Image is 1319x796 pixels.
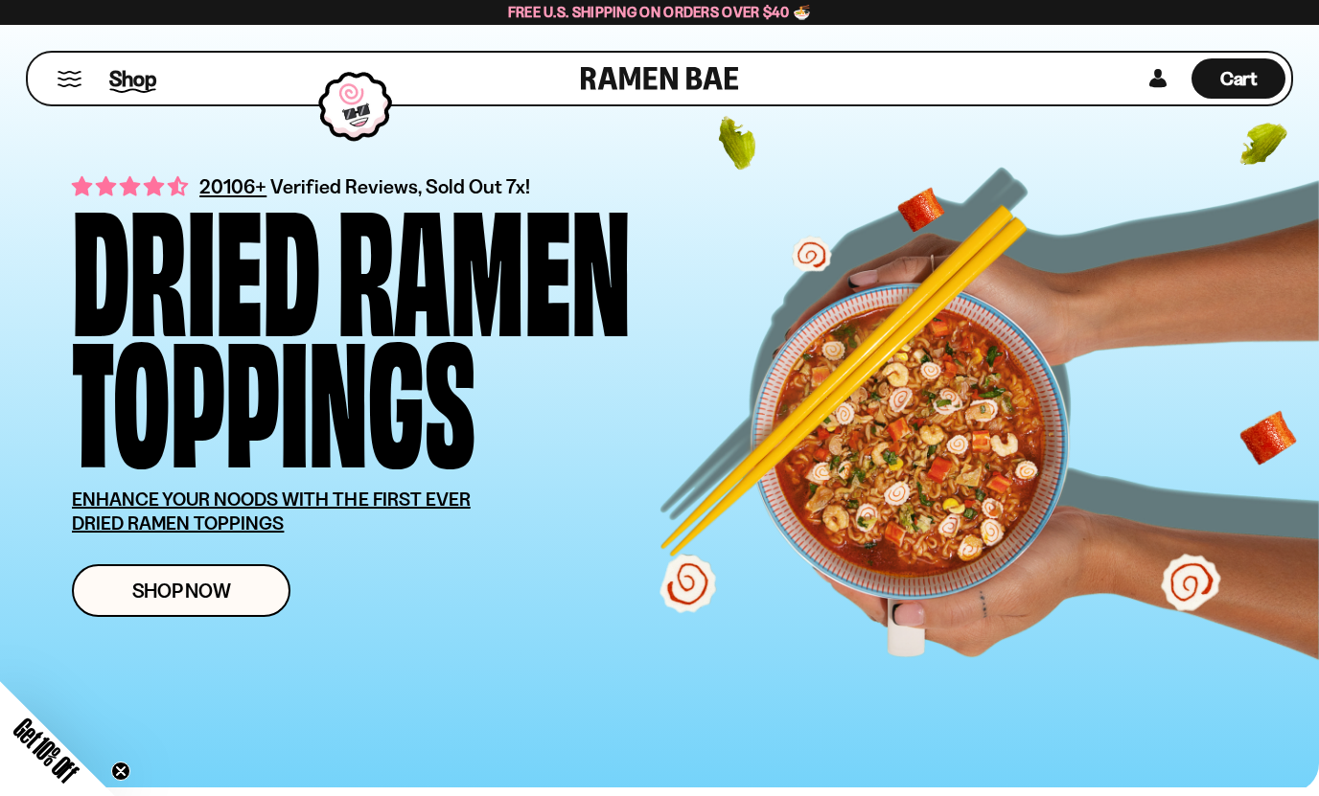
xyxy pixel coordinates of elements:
div: Dried [72,196,320,328]
div: Toppings [72,328,475,459]
div: Ramen [337,196,631,328]
button: Mobile Menu Trigger [57,71,82,87]
span: Get 10% Off [9,713,83,787]
a: Cart [1192,53,1285,104]
u: ENHANCE YOUR NOODS WITH THE FIRST EVER DRIED RAMEN TOPPINGS [72,488,471,534]
span: Free U.S. Shipping on Orders over $40 🍜 [508,3,812,21]
span: Cart [1220,67,1258,90]
a: Shop Now [72,564,290,617]
span: Shop [109,64,156,93]
a: Shop [109,57,156,101]
span: Shop Now [132,580,231,601]
button: Close teaser [111,762,130,781]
